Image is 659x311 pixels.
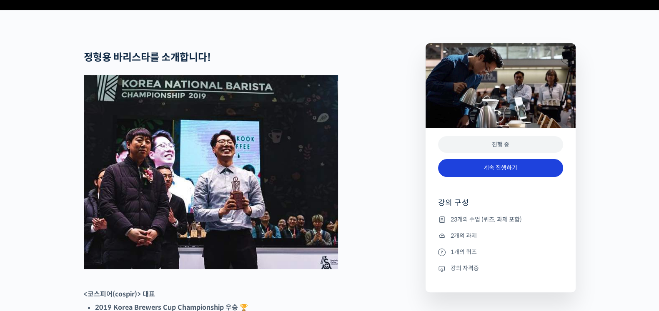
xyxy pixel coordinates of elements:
[438,159,563,177] a: 계속 진행하기
[438,231,563,241] li: 2개의 과제
[26,254,31,261] span: 홈
[108,242,160,263] a: 설정
[438,264,563,274] li: 강의 자격증
[84,290,155,299] strong: <코스피어(cospir)> 대표
[129,254,139,261] span: 설정
[84,51,211,64] strong: 정형용 바리스타를 소개합니다!
[55,242,108,263] a: 대화
[3,242,55,263] a: 홈
[438,247,563,257] li: 1개의 퀴즈
[438,136,563,153] div: 진행 중
[76,255,86,261] span: 대화
[438,214,563,224] li: 23개의 수업 (퀴즈, 과제 포함)
[438,198,563,214] h4: 강의 구성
